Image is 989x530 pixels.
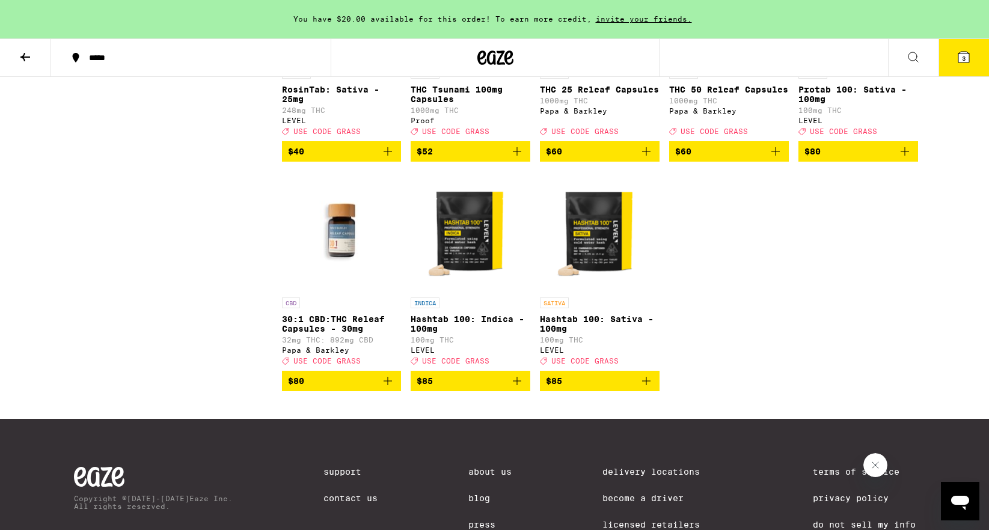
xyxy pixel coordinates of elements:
p: CBD [282,297,300,308]
button: Add to bag [669,141,789,162]
a: Press [468,520,512,529]
a: Privacy Policy [813,493,916,503]
p: INDICA [411,297,439,308]
span: USE CODE GRASS [422,127,489,135]
a: Blog [468,493,512,503]
span: USE CODE GRASS [293,357,361,365]
p: 1000mg THC [411,106,530,114]
button: Add to bag [411,371,530,391]
div: LEVEL [282,117,402,124]
div: Proof [411,117,530,124]
button: Add to bag [411,141,530,162]
button: Add to bag [282,141,402,162]
span: 3 [962,55,966,62]
span: USE CODE GRASS [681,127,748,135]
a: Contact Us [323,493,378,503]
p: THC 50 Releaf Capsules [669,85,789,94]
a: Do Not Sell My Info [813,520,916,529]
p: 1000mg THC [540,97,660,105]
div: Papa & Barkley [282,346,402,354]
span: USE CODE GRASS [551,357,619,365]
p: 248mg THC [282,106,402,114]
span: invite your friends. [592,15,696,23]
img: Papa & Barkley - 30:1 CBD:THC Releaf Capsules - 30mg [282,171,402,291]
span: $60 [546,147,562,156]
a: Open page for Hashtab 100: Indica - 100mg from LEVEL [411,171,530,371]
span: USE CODE GRASS [293,127,361,135]
div: Papa & Barkley [669,107,789,115]
button: 3 [938,39,989,76]
p: THC Tsunami 100mg Capsules [411,85,530,104]
div: Papa & Barkley [540,107,660,115]
a: Open page for 30:1 CBD:THC Releaf Capsules - 30mg from Papa & Barkley [282,171,402,371]
span: $85 [546,376,562,386]
button: Add to bag [540,371,660,391]
iframe: Close message [863,453,887,477]
p: Copyright © [DATE]-[DATE] Eaze Inc. All rights reserved. [74,495,233,510]
img: LEVEL - Hashtab 100: Sativa - 100mg [540,171,660,291]
a: About Us [468,467,512,477]
a: Open page for Hashtab 100: Sativa - 100mg from LEVEL [540,171,660,371]
button: Add to bag [798,141,918,162]
p: Protab 100: Sativa - 100mg [798,85,918,104]
span: $52 [417,147,433,156]
p: 100mg THC [798,106,918,114]
a: Terms of Service [813,467,916,477]
p: 100mg THC [411,336,530,344]
p: SATIVA [540,297,569,308]
p: Hashtab 100: Indica - 100mg [411,314,530,334]
span: $80 [804,147,821,156]
p: RosinTab: Sativa - 25mg [282,85,402,104]
span: $40 [288,147,304,156]
p: 32mg THC: 892mg CBD [282,336,402,344]
a: Delivery Locations [602,467,721,477]
button: Add to bag [540,141,660,162]
p: 100mg THC [540,336,660,344]
div: LEVEL [798,117,918,124]
span: Hi. Need any help? [7,8,87,18]
a: Licensed Retailers [602,520,721,529]
button: Add to bag [282,371,402,391]
span: $80 [288,376,304,386]
img: LEVEL - Hashtab 100: Indica - 100mg [411,171,530,291]
span: You have $20.00 available for this order! To earn more credit, [293,15,592,23]
div: LEVEL [411,346,530,354]
p: THC 25 Releaf Capsules [540,85,660,94]
a: Become a Driver [602,493,721,503]
p: Hashtab 100: Sativa - 100mg [540,314,660,334]
a: Support [323,467,378,477]
p: 1000mg THC [669,97,789,105]
iframe: Button to launch messaging window [941,482,979,520]
span: $85 [417,376,433,386]
span: USE CODE GRASS [422,357,489,365]
span: USE CODE GRASS [810,127,877,135]
span: USE CODE GRASS [551,127,619,135]
div: LEVEL [540,346,660,354]
p: 30:1 CBD:THC Releaf Capsules - 30mg [282,314,402,334]
span: $60 [675,147,691,156]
